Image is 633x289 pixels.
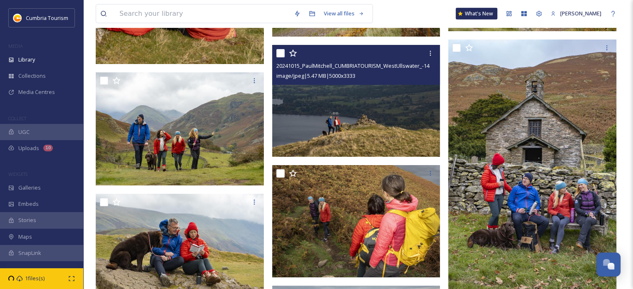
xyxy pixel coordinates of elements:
[25,274,45,282] span: 1 files(s)
[115,5,290,23] input: Search your library
[18,72,46,80] span: Collections
[320,5,368,22] a: View all files
[18,216,36,224] span: Stories
[18,88,55,96] span: Media Centres
[272,45,440,157] img: 20241015_PaulMitchell_CUMBRIATOURISM_WestUllswater_-143.jpg
[18,56,35,64] span: Library
[18,200,39,208] span: Embeds
[8,171,27,177] span: WIDGETS
[456,8,497,20] a: What's New
[596,252,621,277] button: Open Chat
[8,115,26,121] span: COLLECT
[272,165,440,277] img: 20241015_PaulMitchell_CUMBRIATOURISM_WestUllswater_-196.jpg
[18,128,30,136] span: UGC
[18,184,41,192] span: Galleries
[560,10,601,17] span: [PERSON_NAME]
[26,14,68,22] span: Cumbria Tourism
[18,233,32,241] span: Maps
[13,14,22,22] img: images.jpg
[8,43,23,49] span: MEDIA
[276,62,441,69] span: 20241015_PaulMitchell_CUMBRIATOURISM_WestUllswater_-143.jpg
[18,249,41,257] span: SnapLink
[276,72,355,79] span: image/jpeg | 5.47 MB | 5000 x 3333
[18,144,39,152] span: Uploads
[96,72,266,186] img: 20241015_PaulMitchell_CUMBRIATOURISM_WestUllswater_-114.jpg
[546,5,606,22] a: [PERSON_NAME]
[43,145,53,151] div: 10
